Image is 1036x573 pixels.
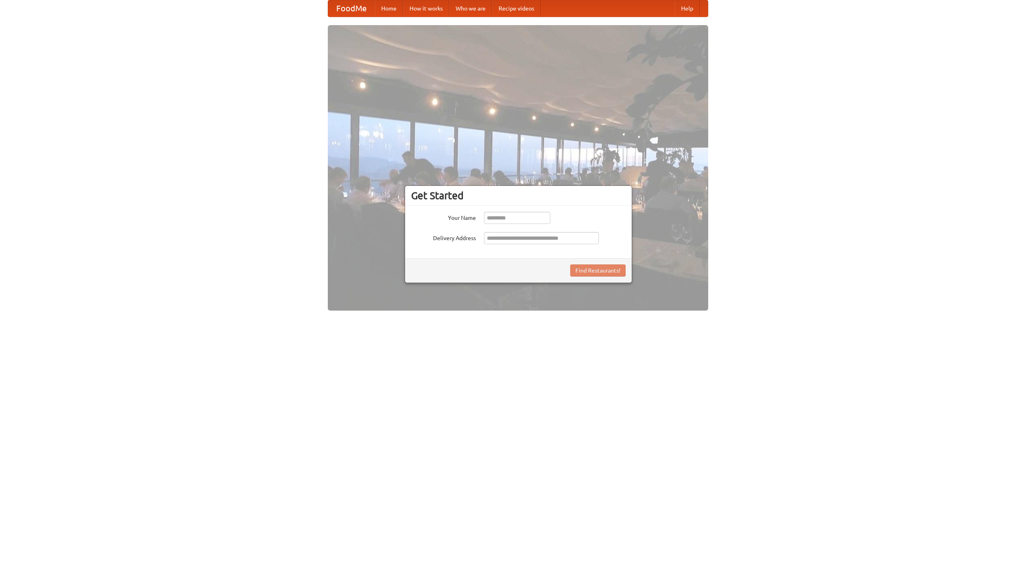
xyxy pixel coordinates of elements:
a: Home [375,0,403,17]
label: Your Name [411,212,476,222]
a: Help [675,0,700,17]
a: Who we are [449,0,492,17]
h3: Get Started [411,190,626,202]
a: Recipe videos [492,0,541,17]
label: Delivery Address [411,232,476,242]
a: FoodMe [328,0,375,17]
button: Find Restaurants! [570,264,626,277]
a: How it works [403,0,449,17]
